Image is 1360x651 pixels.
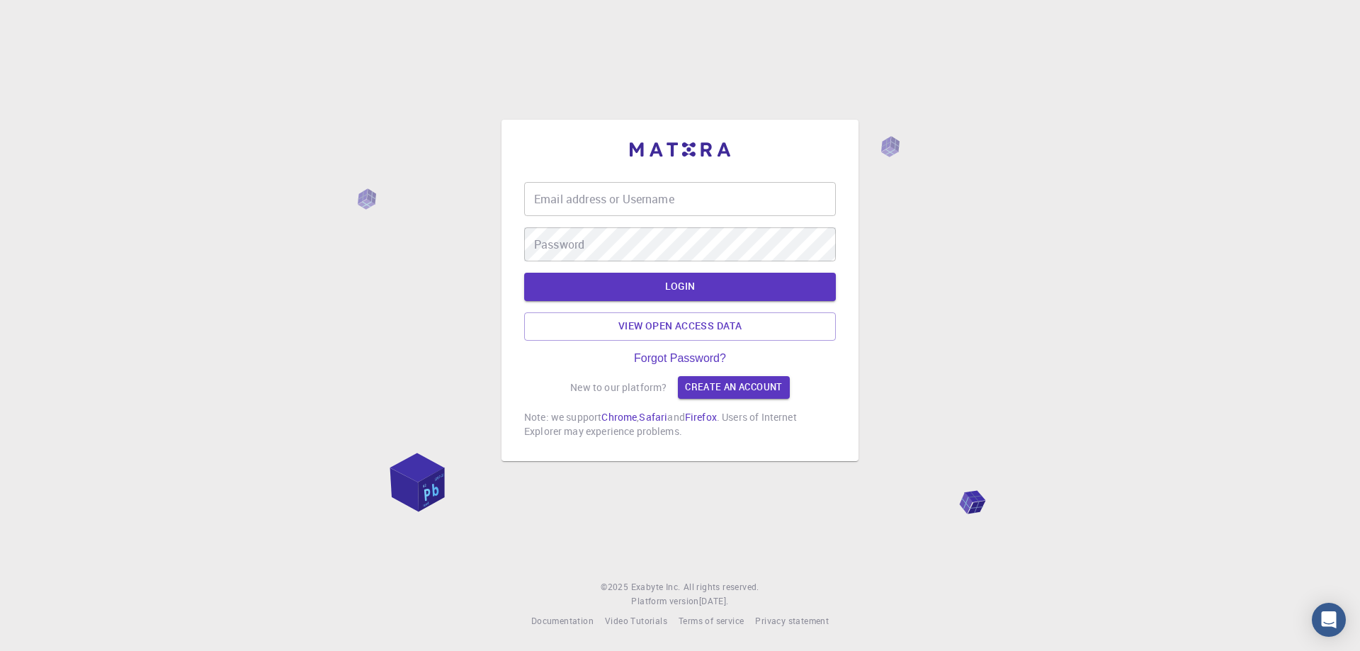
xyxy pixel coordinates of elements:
[601,580,630,594] span: © 2025
[699,594,729,608] a: [DATE].
[685,410,717,424] a: Firefox
[531,614,594,628] a: Documentation
[699,595,729,606] span: [DATE] .
[631,581,681,592] span: Exabyte Inc.
[605,614,667,628] a: Video Tutorials
[639,410,667,424] a: Safari
[531,615,594,626] span: Documentation
[631,580,681,594] a: Exabyte Inc.
[634,352,726,365] a: Forgot Password?
[605,615,667,626] span: Video Tutorials
[678,376,789,399] a: Create an account
[524,273,836,301] button: LOGIN
[679,615,744,626] span: Terms of service
[1312,603,1346,637] div: Open Intercom Messenger
[570,380,667,395] p: New to our platform?
[684,580,759,594] span: All rights reserved.
[631,594,698,608] span: Platform version
[755,614,829,628] a: Privacy statement
[524,312,836,341] a: View open access data
[679,614,744,628] a: Terms of service
[601,410,637,424] a: Chrome
[524,410,836,438] p: Note: we support , and . Users of Internet Explorer may experience problems.
[755,615,829,626] span: Privacy statement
